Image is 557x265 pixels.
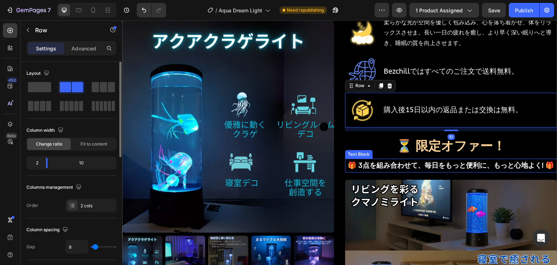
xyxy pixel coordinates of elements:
button: Publish [509,3,539,17]
span: / [215,7,217,14]
span: Aqua Dream Light [219,7,262,14]
div: Text Block [224,131,249,137]
div: 10 [53,158,115,168]
div: Columns management [26,183,83,192]
div: Publish [515,7,533,14]
img: gempages_549433077697348739-a5f4362e-3f96-4273-be49-e5a4b6aa31bd.png [223,34,258,69]
div: 2 cols [81,203,115,209]
div: Gap [26,244,35,250]
div: 2 [28,158,40,168]
span: Change ratio [36,141,62,147]
p: Advanced [71,45,96,52]
p: Settings [36,45,56,52]
iframe: Design area [122,20,557,265]
div: Column spacing [26,225,70,235]
div: Row [232,62,244,69]
div: Beta [5,133,17,139]
p: 🎁 3点を組み合わせて、毎日をもっと便利に、もっと心地よく! 🎁 [224,139,434,151]
p: Bezchillではすべてのご注文で送料無料。 [261,45,434,58]
p: 7 [48,6,51,15]
span: Fit to content [81,141,107,147]
button: 7 [3,3,54,17]
div: Column width [26,126,65,135]
span: Save [488,7,500,13]
span: Need republishing [287,7,324,13]
button: Carousel Next Arrow [198,102,206,111]
div: Layout [26,69,51,78]
div: Undo/Redo [137,3,166,17]
div: 10 [326,114,333,119]
img: gempages_549433077697348739-afe9db9c-bcbb-4e6d-83ce-9649f5b935fd.png [223,72,258,107]
h2: ⏳ 限定オファー！ [223,117,435,135]
div: Rich Text Editor. Editing area: main [223,138,435,152]
p: 購入後15日以内の返品または交換は無料。 [261,83,434,96]
p: Row [35,26,97,34]
div: 450 [7,77,17,83]
span: 1 product assigned [416,7,463,14]
input: Auto [66,240,88,253]
button: 1 product assigned [409,3,479,17]
div: Order [26,202,38,209]
button: Save [482,3,506,17]
div: Open Intercom Messenger [532,229,550,247]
